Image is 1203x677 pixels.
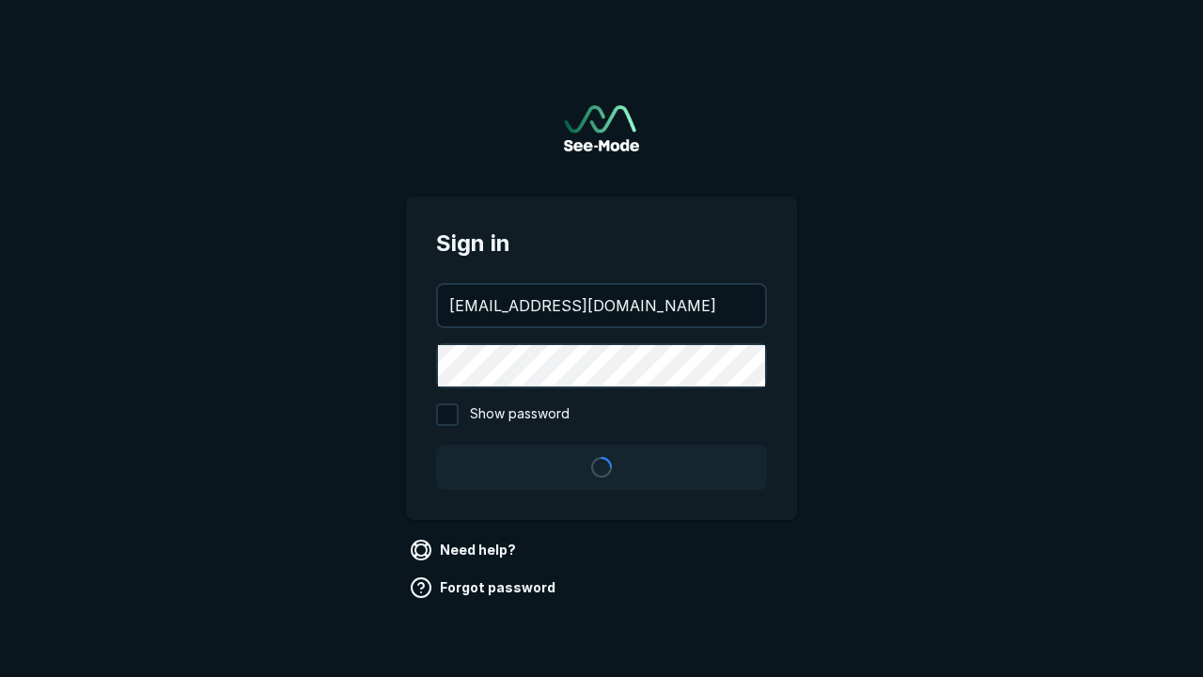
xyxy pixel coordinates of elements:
input: your@email.com [438,285,765,326]
a: Need help? [406,535,523,565]
span: Sign in [436,227,767,260]
a: Go to sign in [564,105,639,151]
img: See-Mode Logo [564,105,639,151]
a: Forgot password [406,573,563,603]
span: Show password [470,403,570,426]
